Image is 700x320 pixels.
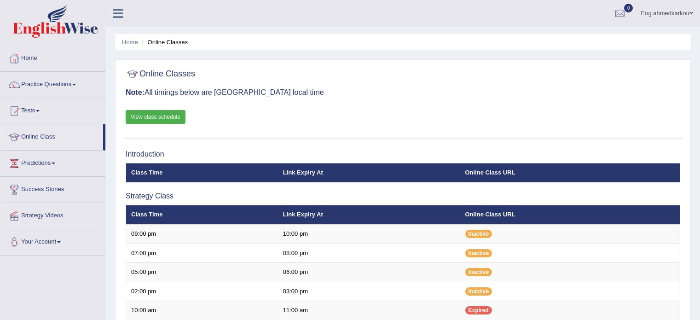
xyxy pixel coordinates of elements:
[122,39,138,46] a: Home
[278,205,460,224] th: Link Expiry At
[465,249,492,257] span: Inactive
[126,263,278,282] td: 05:00 pm
[126,192,680,200] h3: Strategy Class
[126,282,278,301] td: 02:00 pm
[126,150,680,158] h3: Introduction
[0,203,105,226] a: Strategy Videos
[278,263,460,282] td: 06:00 pm
[278,224,460,244] td: 10:00 pm
[126,205,278,224] th: Class Time
[126,163,278,182] th: Class Time
[278,244,460,263] td: 08:00 pm
[126,67,195,81] h2: Online Classes
[465,230,492,238] span: Inactive
[0,72,105,95] a: Practice Questions
[126,224,278,244] td: 09:00 pm
[278,282,460,301] td: 03:00 pm
[278,163,460,182] th: Link Expiry At
[0,124,103,147] a: Online Class
[460,205,680,224] th: Online Class URL
[0,46,105,69] a: Home
[139,38,188,47] li: Online Classes
[460,163,680,182] th: Online Class URL
[0,151,105,174] a: Predictions
[126,88,680,97] h3: All timings below are [GEOGRAPHIC_DATA] local time
[126,244,278,263] td: 07:00 pm
[126,110,185,124] a: View class schedule
[465,268,492,276] span: Inactive
[0,177,105,200] a: Success Stories
[0,229,105,252] a: Your Account
[0,98,105,121] a: Tests
[126,88,145,96] b: Note:
[465,287,492,296] span: Inactive
[465,306,492,314] span: Expired
[624,4,633,12] span: 0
